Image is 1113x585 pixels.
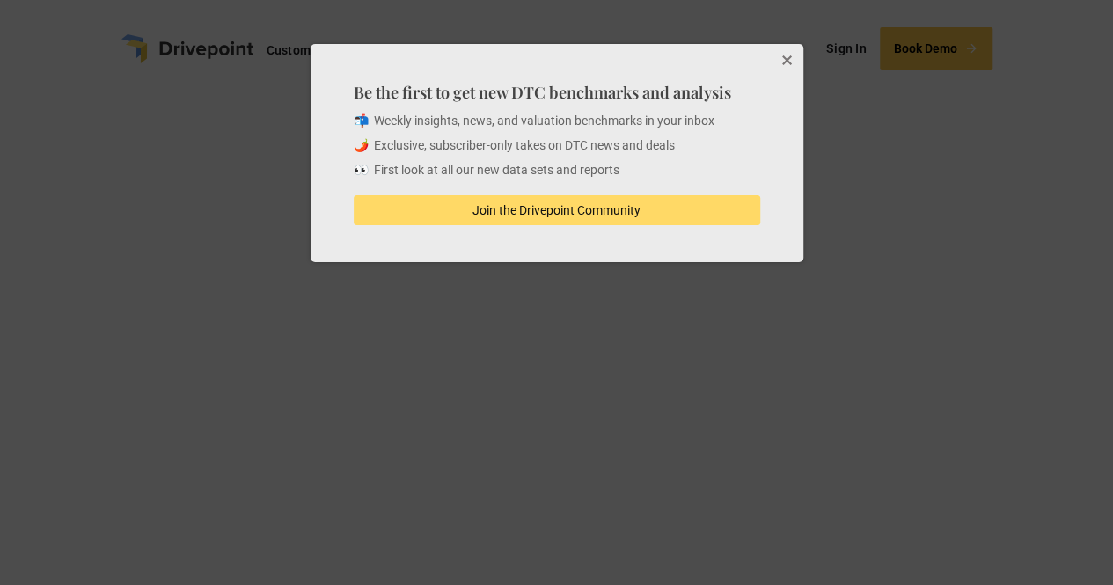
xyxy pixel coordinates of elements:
[354,113,760,130] p: 📬 Weekly insights, news, and valuation benchmarks in your inbox
[768,44,803,79] button: Close
[354,81,760,103] h4: Be the first to get new DTC benchmarks and analysis
[354,195,760,225] button: Join the Drivepoint Community
[354,137,760,155] p: 🌶️ Exclusive, subscriber-only takes on DTC news and deals
[311,44,803,262] div: Be the first to get new DTC benchmarks and analysis
[354,162,760,179] p: 👀 First look at all our new data sets and reports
